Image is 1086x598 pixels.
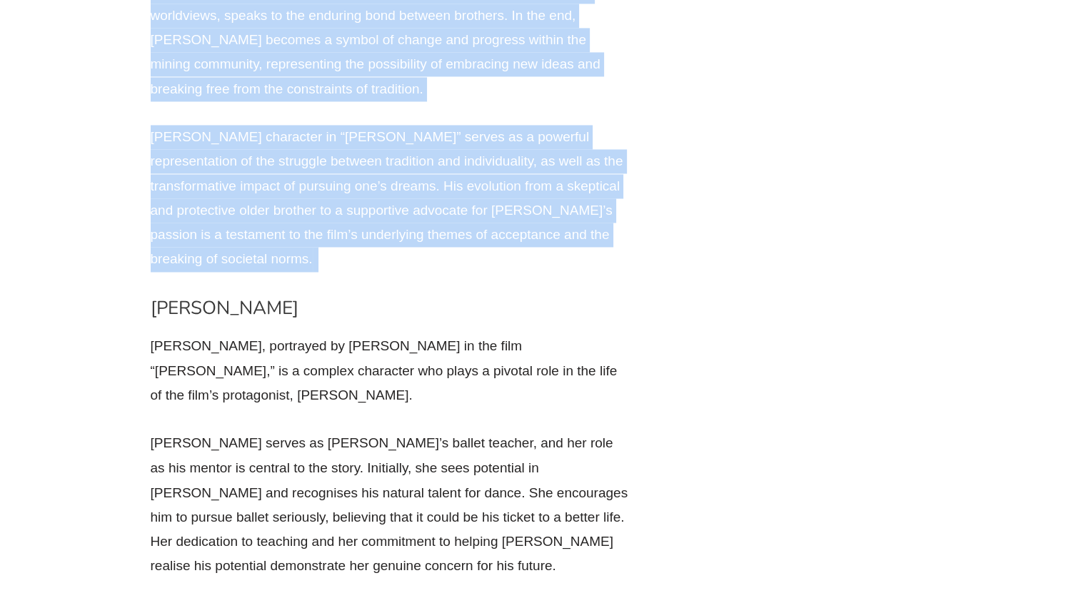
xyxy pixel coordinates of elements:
iframe: Chat Widget [834,437,1086,598]
p: [PERSON_NAME] serves as [PERSON_NAME]’s ballet teacher, and her role as his mentor is central to ... [151,431,629,577]
p: [PERSON_NAME] character in “[PERSON_NAME]” serves as a powerful representation of the struggle be... [151,125,629,272]
p: [PERSON_NAME], portrayed by [PERSON_NAME] in the film “[PERSON_NAME],” is a complex character who... [151,334,629,407]
h3: [PERSON_NAME] [151,296,629,320]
